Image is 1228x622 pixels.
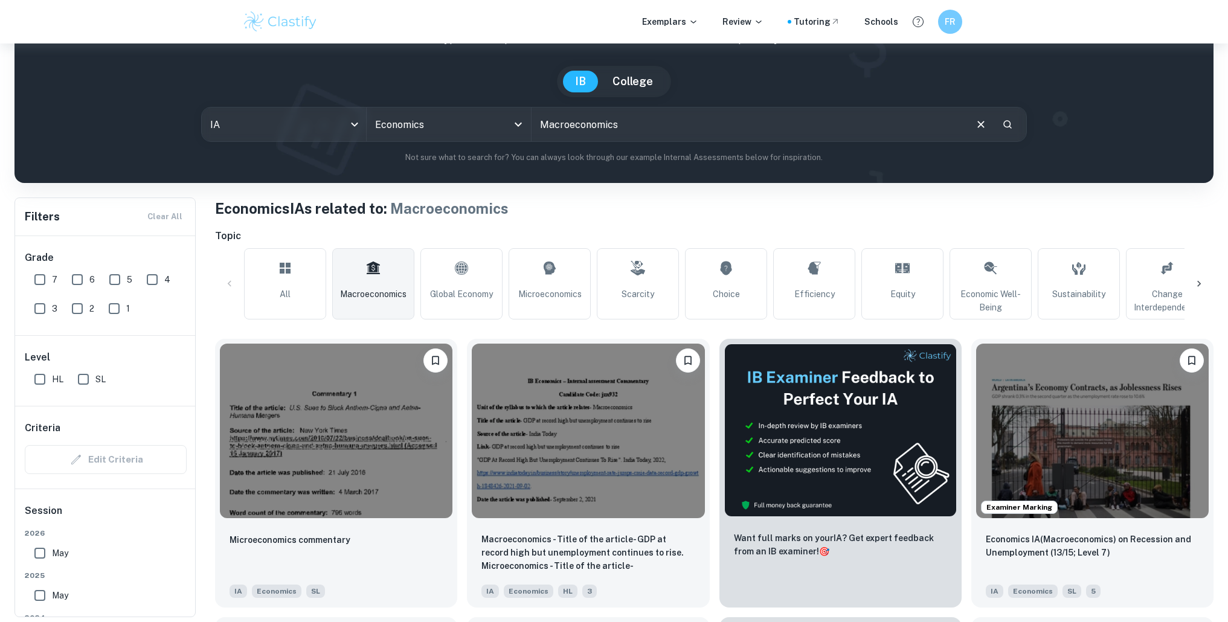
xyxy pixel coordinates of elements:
[390,200,509,217] span: Macroeconomics
[734,531,947,558] p: Want full marks on your IA ? Get expert feedback from an IB examiner!
[794,15,840,28] a: Tutoring
[340,287,407,301] span: Macroeconomics
[955,287,1026,314] span: Economic Well-Being
[25,251,187,265] h6: Grade
[504,585,553,598] span: Economics
[202,107,366,141] div: IA
[510,116,527,133] button: Open
[25,570,187,581] span: 2025
[1086,585,1101,598] span: 5
[997,114,1018,135] button: Search
[719,339,962,608] a: ThumbnailWant full marks on yourIA? Get expert feedback from an IB examiner!
[938,10,962,34] button: FR
[25,445,187,474] div: Criteria filters are unavailable when searching by topic
[563,71,598,92] button: IB
[430,287,493,301] span: Global Economy
[722,15,763,28] p: Review
[986,533,1199,559] p: Economics IA(Macroeconomics) on Recession and Unemployment (13/15; Level 7)
[127,273,132,286] span: 5
[25,421,60,435] h6: Criteria
[1131,287,1203,314] span: Change Interdependence
[52,589,68,602] span: May
[481,533,695,574] p: Macroeconomics - Title of the article- GDP at record high but unemployment continues to rise. Mic...
[89,302,94,315] span: 2
[215,339,457,608] a: BookmarkMicroeconomics commentary IAEconomicsSL
[472,344,704,518] img: Economics IA example thumbnail: Macroeconomics - Title of the article- G
[423,348,448,373] button: Bookmark
[52,373,63,386] span: HL
[600,71,665,92] button: College
[890,287,915,301] span: Equity
[230,585,247,598] span: IA
[943,15,957,28] h6: FR
[969,113,992,136] button: Clear
[1008,585,1058,598] span: Economics
[518,287,582,301] span: Microeconomics
[52,273,57,286] span: 7
[24,152,1204,164] p: Not sure what to search for? You can always look through our example Internal Assessments below f...
[52,302,57,315] span: 3
[25,528,187,539] span: 2026
[215,229,1214,243] h6: Topic
[230,533,350,547] p: Microeconomics commentary
[986,585,1003,598] span: IA
[982,502,1057,513] span: Examiner Marking
[164,273,170,286] span: 4
[242,10,319,34] img: Clastify logo
[25,350,187,365] h6: Level
[220,344,452,518] img: Economics IA example thumbnail: Microeconomics commentary
[1180,348,1204,373] button: Bookmark
[25,208,60,225] h6: Filters
[819,547,829,556] span: 🎯
[52,547,68,560] span: May
[908,11,928,32] button: Help and Feedback
[126,302,130,315] span: 1
[252,585,301,598] span: Economics
[280,287,291,301] span: All
[95,373,106,386] span: SL
[582,585,597,598] span: 3
[976,344,1209,518] img: Economics IA example thumbnail: Economics IA(Macroeconomics) on Recessio
[622,287,654,301] span: Scarcity
[676,348,700,373] button: Bookmark
[713,287,740,301] span: Choice
[558,585,577,598] span: HL
[1052,287,1105,301] span: Sustainability
[864,15,898,28] a: Schools
[724,344,957,517] img: Thumbnail
[971,339,1214,608] a: Examiner MarkingBookmarkEconomics IA(Macroeconomics) on Recession and Unemployment (13/15; Level ...
[532,107,965,141] input: E.g. smoking and tax, tariffs, global economy...
[215,197,1214,219] h1: Economics IAs related to:
[467,339,709,608] a: BookmarkMacroeconomics - Title of the article- GDP at record high but unemployment continues to r...
[642,15,698,28] p: Exemplars
[794,287,835,301] span: Efficiency
[1062,585,1081,598] span: SL
[89,273,95,286] span: 6
[481,585,499,598] span: IA
[306,585,325,598] span: SL
[25,504,187,528] h6: Session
